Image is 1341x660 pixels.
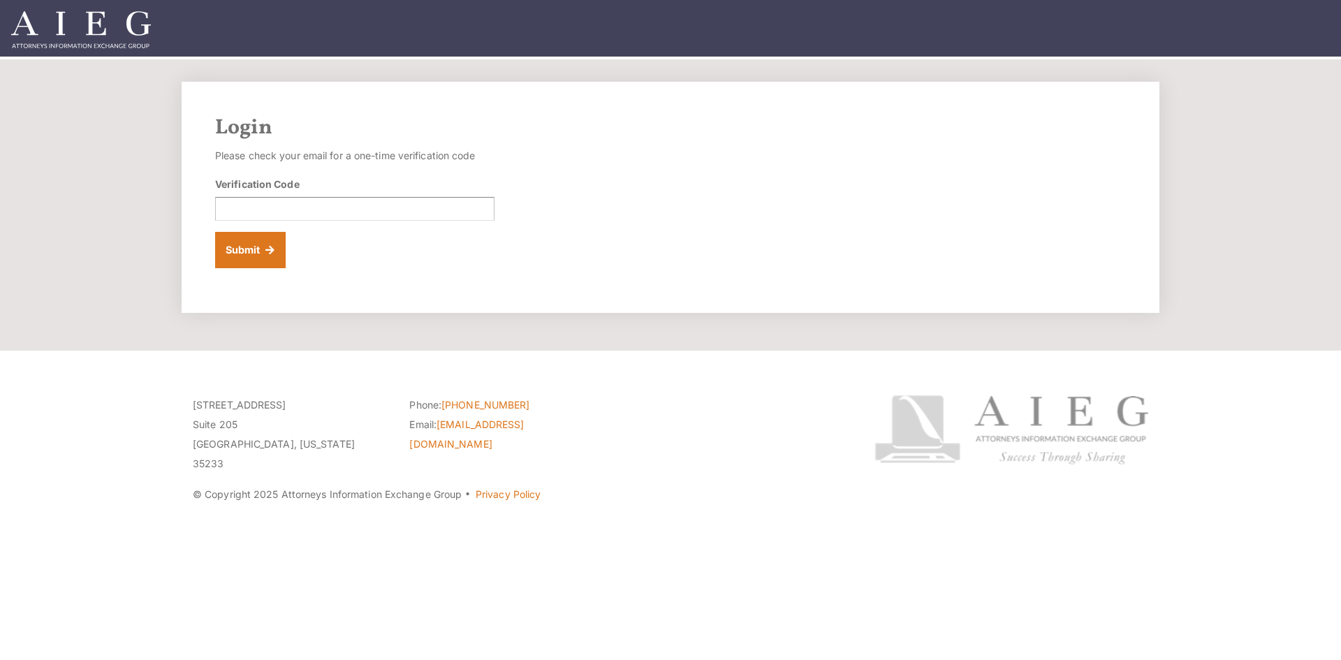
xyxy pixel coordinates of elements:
label: Verification Code [215,177,300,191]
button: Submit [215,232,286,268]
span: · [464,494,471,501]
li: Email: [409,415,605,454]
p: [STREET_ADDRESS] Suite 205 [GEOGRAPHIC_DATA], [US_STATE] 35233 [193,395,388,474]
h2: Login [215,115,1126,140]
a: [EMAIL_ADDRESS][DOMAIN_NAME] [409,418,524,450]
li: Phone: [409,395,605,415]
img: Attorneys Information Exchange Group [11,11,151,48]
a: Privacy Policy [476,488,541,500]
a: [PHONE_NUMBER] [441,399,529,411]
p: © Copyright 2025 Attorneys Information Exchange Group [193,485,822,504]
img: Attorneys Information Exchange Group logo [874,395,1148,464]
p: Please check your email for a one-time verification code [215,146,494,166]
